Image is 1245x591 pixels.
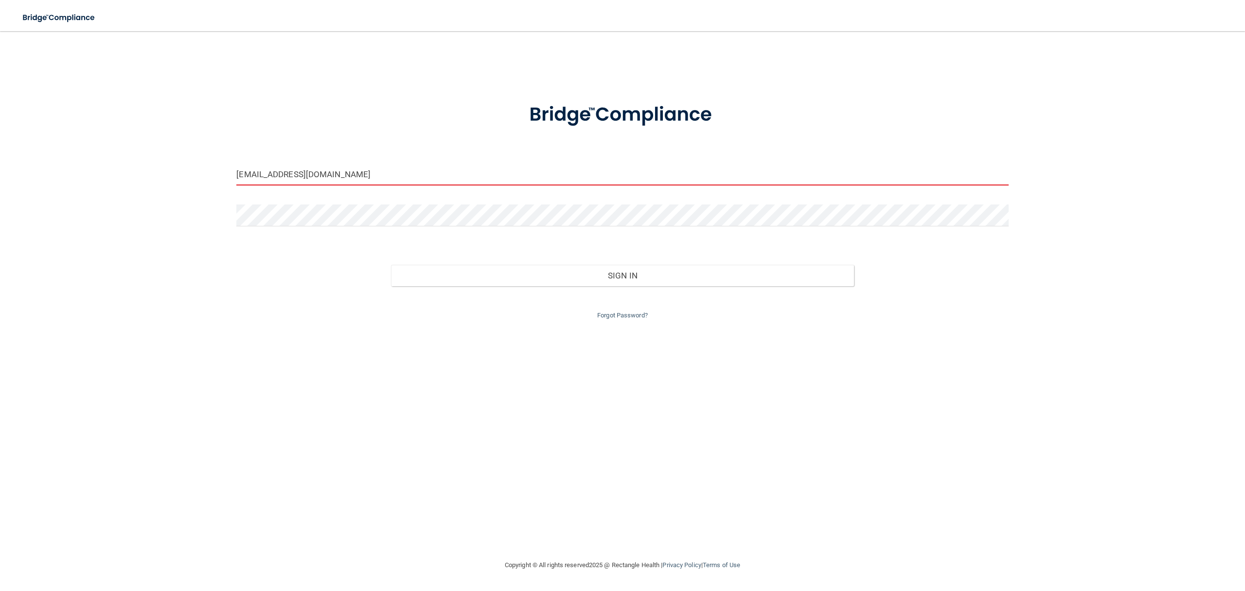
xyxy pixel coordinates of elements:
[703,561,740,569] a: Terms of Use
[236,164,1008,185] input: Email
[509,90,736,140] img: bridge_compliance_login_screen.278c3ca4.svg
[597,312,648,319] a: Forgot Password?
[445,550,800,581] div: Copyright © All rights reserved 2025 @ Rectangle Health | |
[15,8,104,28] img: bridge_compliance_login_screen.278c3ca4.svg
[662,561,701,569] a: Privacy Policy
[391,265,854,286] button: Sign In
[996,168,1007,180] keeper-lock: Open Keeper Popup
